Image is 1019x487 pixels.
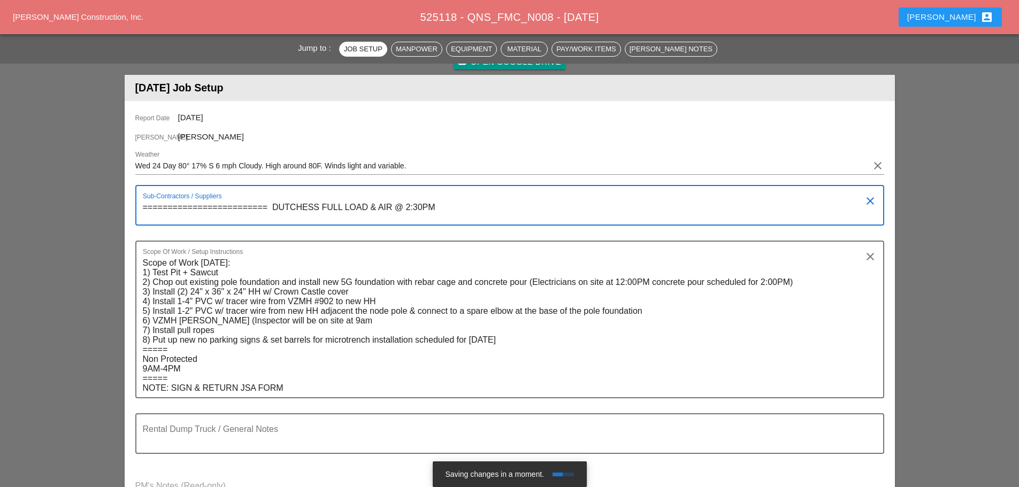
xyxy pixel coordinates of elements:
[420,11,599,23] span: 525118 - QNS_FMC_N008 - [DATE]
[178,132,244,141] span: [PERSON_NAME]
[339,42,387,57] button: Job Setup
[143,199,868,225] textarea: Sub-Contractors / Suppliers
[391,42,442,57] button: Manpower
[446,470,544,478] span: Saving changes in a moment.
[13,12,143,21] a: [PERSON_NAME] Construction, Inc.
[625,42,717,57] button: [PERSON_NAME] Notes
[501,42,548,57] button: Material
[451,44,492,55] div: Equipment
[298,43,335,52] span: Jump to :
[143,427,868,453] textarea: Rental Dump Truck / General Notes
[135,133,178,142] span: [PERSON_NAME]
[630,44,712,55] div: [PERSON_NAME] Notes
[871,159,884,172] i: clear
[396,44,438,55] div: Manpower
[907,11,993,24] div: [PERSON_NAME]
[143,254,868,397] textarea: Scope Of Work / Setup Instructions
[446,42,497,57] button: Equipment
[899,7,1002,27] button: [PERSON_NAME]
[135,113,178,123] span: Report Date
[551,42,620,57] button: Pay/Work Items
[505,44,543,55] div: Material
[864,195,877,207] i: clear
[135,157,869,174] input: Weather
[178,113,203,122] span: [DATE]
[344,44,382,55] div: Job Setup
[556,44,616,55] div: Pay/Work Items
[864,250,877,263] i: clear
[980,11,993,24] i: account_box
[125,75,895,101] header: [DATE] Job Setup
